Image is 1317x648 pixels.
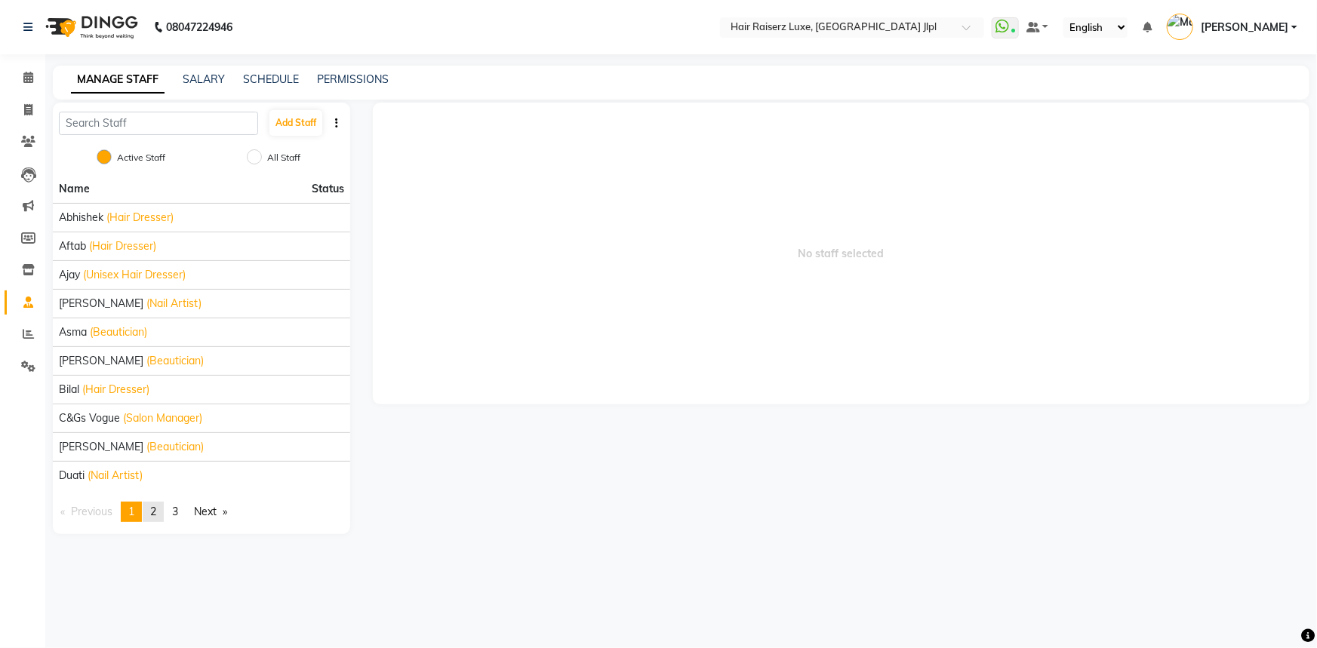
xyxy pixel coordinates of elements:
[373,103,1309,404] span: No staff selected
[146,296,202,312] span: (Nail Artist)
[317,72,389,86] a: PERMISSIONS
[59,353,143,369] span: [PERSON_NAME]
[128,505,134,518] span: 1
[59,238,86,254] span: Aftab
[59,182,90,195] span: Name
[150,505,156,518] span: 2
[38,6,142,48] img: logo
[106,210,174,226] span: (Hair Dresser)
[146,353,204,369] span: (Beautician)
[166,6,232,48] b: 08047224946
[146,439,204,455] span: (Beautician)
[267,151,300,164] label: All Staff
[183,72,225,86] a: SALARY
[123,410,202,426] span: (Salon Manager)
[59,267,80,283] span: Ajay
[59,112,258,135] input: Search Staff
[1167,14,1193,40] img: Manpreet Kaur
[59,410,120,426] span: C&Gs Vogue
[53,502,350,522] nav: Pagination
[269,110,322,136] button: Add Staff
[59,382,79,398] span: Bilal
[59,210,103,226] span: Abhishek
[89,238,156,254] span: (Hair Dresser)
[117,151,165,164] label: Active Staff
[82,382,149,398] span: (Hair Dresser)
[1201,20,1288,35] span: [PERSON_NAME]
[88,468,143,484] span: (Nail Artist)
[83,267,186,283] span: (Unisex Hair Dresser)
[59,324,87,340] span: Asma
[172,505,178,518] span: 3
[59,439,143,455] span: [PERSON_NAME]
[243,72,299,86] a: SCHEDULE
[90,324,147,340] span: (Beautician)
[71,505,112,518] span: Previous
[59,468,85,484] span: Duati
[59,296,143,312] span: [PERSON_NAME]
[186,502,235,522] a: Next
[312,181,344,197] span: Status
[71,66,165,94] a: MANAGE STAFF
